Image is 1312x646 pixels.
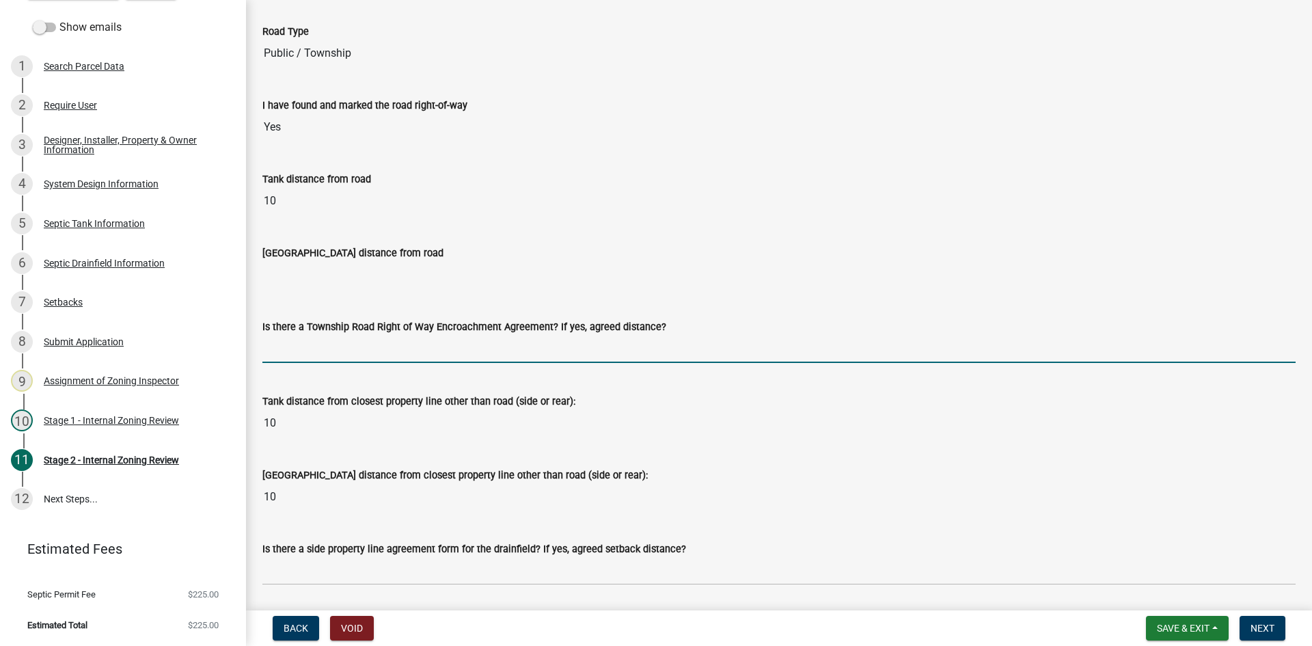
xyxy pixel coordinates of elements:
[27,621,87,630] span: Estimated Total
[11,173,33,195] div: 4
[44,455,179,465] div: Stage 2 - Internal Zoning Review
[188,590,219,599] span: $225.00
[11,55,33,77] div: 1
[262,323,666,332] label: Is there a Township Road Right of Way Encroachment Agreement? If yes, agreed distance?
[44,297,83,307] div: Setbacks
[262,249,443,258] label: [GEOGRAPHIC_DATA] distance from road
[11,449,33,471] div: 11
[11,291,33,313] div: 7
[11,409,33,431] div: 10
[11,370,33,392] div: 9
[11,331,33,353] div: 8
[44,337,124,347] div: Submit Application
[44,416,179,425] div: Stage 1 - Internal Zoning Review
[44,179,159,189] div: System Design Information
[1250,623,1274,634] span: Next
[262,101,467,111] label: I have found and marked the road right-of-way
[262,397,575,407] label: Tank distance from closest property line other than road (side or rear):
[44,258,165,268] div: Septic Drainfield Information
[1157,623,1209,634] span: Save & Exit
[330,616,374,641] button: Void
[262,175,371,185] label: Tank distance from road
[273,616,319,641] button: Back
[11,488,33,510] div: 12
[262,471,648,481] label: [GEOGRAPHIC_DATA] distance from closest property line other than road (side or rear):
[1146,616,1229,641] button: Save & Exit
[188,621,219,630] span: $225.00
[11,252,33,274] div: 6
[11,94,33,116] div: 2
[284,623,308,634] span: Back
[44,100,97,110] div: Require User
[27,590,96,599] span: Septic Permit Fee
[44,135,224,154] div: Designer, Installer, Property & Owner Information
[44,219,145,228] div: Septic Tank Information
[262,27,309,37] label: Road Type
[44,62,124,71] div: Search Parcel Data
[1240,616,1285,641] button: Next
[262,545,686,554] label: Is there a side property line agreement form for the drainfield? If yes, agreed setback distance?
[33,19,122,36] label: Show emails
[44,376,179,386] div: Assignment of Zoning Inspector
[11,134,33,156] div: 3
[11,213,33,234] div: 5
[11,535,224,563] a: Estimated Fees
